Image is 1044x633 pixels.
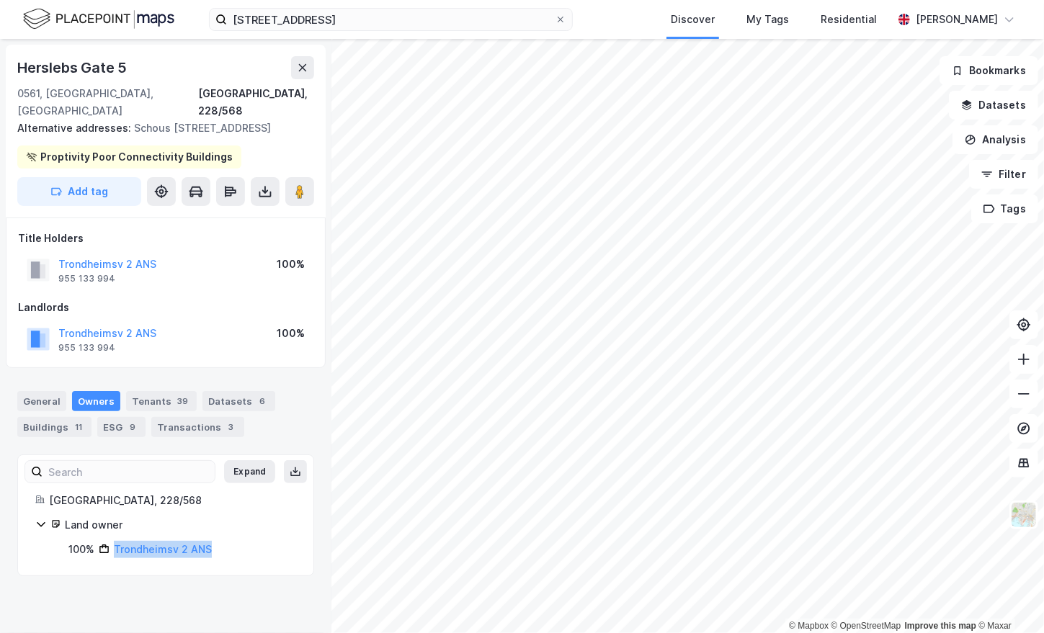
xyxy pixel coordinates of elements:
[746,11,789,28] div: My Tags
[277,256,305,273] div: 100%
[174,394,191,408] div: 39
[43,461,215,482] input: Search
[17,120,303,137] div: Schous [STREET_ADDRESS]
[202,391,275,411] div: Datasets
[972,564,1044,633] iframe: Chat Widget
[227,9,555,30] input: Search by address, cadastre, landlords, tenants or people
[68,541,94,558] div: 100%
[17,85,198,120] div: 0561, [GEOGRAPHIC_DATA], [GEOGRAPHIC_DATA]
[952,125,1038,154] button: Analysis
[58,342,115,354] div: 955 133 994
[72,391,120,411] div: Owners
[49,492,296,509] div: [GEOGRAPHIC_DATA], 228/568
[831,621,901,631] a: OpenStreetMap
[17,56,130,79] div: Herslebs Gate 5
[969,160,1038,189] button: Filter
[905,621,976,631] a: Improve this map
[277,325,305,342] div: 100%
[23,6,174,32] img: logo.f888ab2527a4732fd821a326f86c7f29.svg
[65,516,296,534] div: Land owner
[916,11,998,28] div: [PERSON_NAME]
[17,122,134,134] span: Alternative addresses:
[17,177,141,206] button: Add tag
[151,417,244,437] div: Transactions
[126,391,197,411] div: Tenants
[1010,501,1038,529] img: Z
[97,417,146,437] div: ESG
[949,91,1038,120] button: Datasets
[971,194,1038,223] button: Tags
[125,420,140,434] div: 9
[71,420,86,434] div: 11
[17,417,92,437] div: Buildings
[972,564,1044,633] div: Chatt-widget
[58,273,115,284] div: 955 133 994
[40,148,233,166] div: Proptivity Poor Connectivity Buildings
[18,230,313,247] div: Title Holders
[224,460,275,483] button: Expand
[255,394,269,408] div: 6
[224,420,238,434] div: 3
[17,391,66,411] div: General
[671,11,715,28] div: Discover
[940,56,1038,85] button: Bookmarks
[114,543,212,555] a: Trondheimsv 2 ANS
[18,299,313,316] div: Landlords
[821,11,877,28] div: Residential
[789,621,829,631] a: Mapbox
[198,85,314,120] div: [GEOGRAPHIC_DATA], 228/568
